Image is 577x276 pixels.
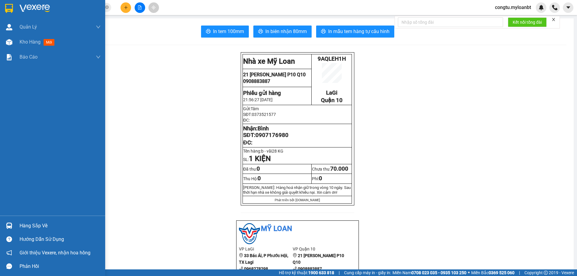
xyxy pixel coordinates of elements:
span: Quận 10 [321,97,343,104]
span: phone [293,266,297,271]
span: 21 [PERSON_NAME] P10 Q10 [2,15,55,26]
span: 9AQLEH1H [318,56,346,62]
span: Giới thiệu Vexere, nhận hoa hồng [20,249,90,256]
td: Chưa thu: [311,164,352,174]
span: caret-down [566,5,571,10]
strong: Nhận: SĐT: [243,125,288,138]
span: 21 [PERSON_NAME] P10 Q10 [243,72,306,77]
span: environment [239,253,243,257]
button: file-add [135,2,145,13]
span: Miền Nam [392,269,466,276]
span: notification [6,250,12,256]
img: icon-new-feature [539,5,544,10]
strong: 1900 633 818 [308,270,334,275]
img: solution-icon [6,54,12,60]
button: Kết nối tổng đài [508,17,547,27]
span: down [96,25,101,29]
strong: Nhà xe Mỹ Loan [243,57,295,65]
span: close [551,17,556,22]
li: VP Quận 10 [293,246,347,252]
span: file-add [138,5,142,10]
span: Kho hàng [20,39,41,45]
span: message [6,263,12,269]
span: printer [258,29,263,35]
span: SL: [243,157,271,162]
button: printerIn biên nhận 80mm [253,26,312,38]
span: question-circle [6,236,12,242]
span: ĐC: [243,118,250,123]
span: [PERSON_NAME]: Hàng hoá nhận giữ trong vòng 10 ngày. Sau thời hạn nhà xe không giải quy... [243,185,351,195]
div: Hàng sắp về [20,221,101,230]
strong: KIỆN [253,154,271,163]
button: printerIn tem 100mm [201,26,249,38]
span: 0 [258,175,261,182]
span: 0 [257,165,260,172]
b: 33 Bác Ái, P Phước Hội, TX Lagi [239,253,288,265]
span: 0373521577 [252,112,276,117]
div: Phản hồi [20,262,101,271]
span: Bình [258,125,269,132]
span: b - vãi [261,149,286,153]
span: down [96,55,101,59]
img: warehouse-icon [6,223,12,229]
span: congtu.myloanbt [490,4,536,11]
img: logo-vxr [5,4,13,13]
img: logo.jpg [239,223,260,244]
span: 0908883887 [243,78,270,84]
b: 0968278298 [244,266,268,271]
span: environment [293,253,297,257]
strong: 0708 023 035 - 0935 103 250 [411,270,466,275]
span: 0 [319,175,322,182]
span: Hỗ trợ kỹ thuật: [279,269,334,276]
td: Đã thu: [243,164,312,174]
div: Hướng dẫn sử dụng [20,235,101,244]
span: Cung cấp máy in - giấy in: [344,269,391,276]
button: plus [121,2,131,13]
img: phone-icon [552,5,557,10]
span: aim [151,5,156,10]
span: printer [321,29,326,35]
span: In biên nhận 80mm [265,28,307,35]
span: ⚪️ [468,271,470,274]
span: printer [206,29,211,35]
input: Nhập số tổng đài [398,17,503,27]
span: phone [239,266,243,271]
span: ĐC: [243,139,252,146]
strong: 0369 525 060 [489,270,514,275]
p: Tên hàng: [243,149,351,153]
span: close-circle [105,5,109,9]
span: Tâm [251,106,259,111]
p: Gửi: [243,106,351,111]
span: mới [44,39,54,46]
span: LaGi [66,38,78,45]
li: Mỹ Loan [239,223,356,235]
span: copyright [544,271,548,275]
span: Kết nối tổng đài [513,19,542,26]
b: 0908883887 [298,266,322,271]
span: 0908883887 [2,27,29,33]
span: Báo cáo [20,53,38,61]
span: plus [124,5,128,10]
span: 9AQLEH1H [58,3,86,10]
span: 28 KG [272,149,283,153]
span: 21:56:27 [DATE] [243,97,273,102]
span: SĐT: [243,112,276,117]
strong: Phiếu gửi hàng [2,38,40,45]
span: 70.000 [330,165,348,172]
span: 1 [249,154,253,163]
img: warehouse-icon [6,24,12,30]
li: VP LaGi [239,246,293,252]
span: | [339,269,340,276]
span: In tem 100mm [213,28,244,35]
span: | [519,269,520,276]
button: printerIn mẫu tem hàng tự cấu hình [316,26,394,38]
td: Thu Hộ: [243,174,312,183]
button: aim [148,2,159,13]
span: LaGi [326,89,337,96]
span: 0907176980 [255,132,288,138]
span: In mẫu tem hàng tự cấu hình [328,28,389,35]
span: close-circle [105,5,109,11]
td: Phí: [311,174,352,183]
span: Quản Lý [20,23,37,31]
span: Miền Bắc [471,269,514,276]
